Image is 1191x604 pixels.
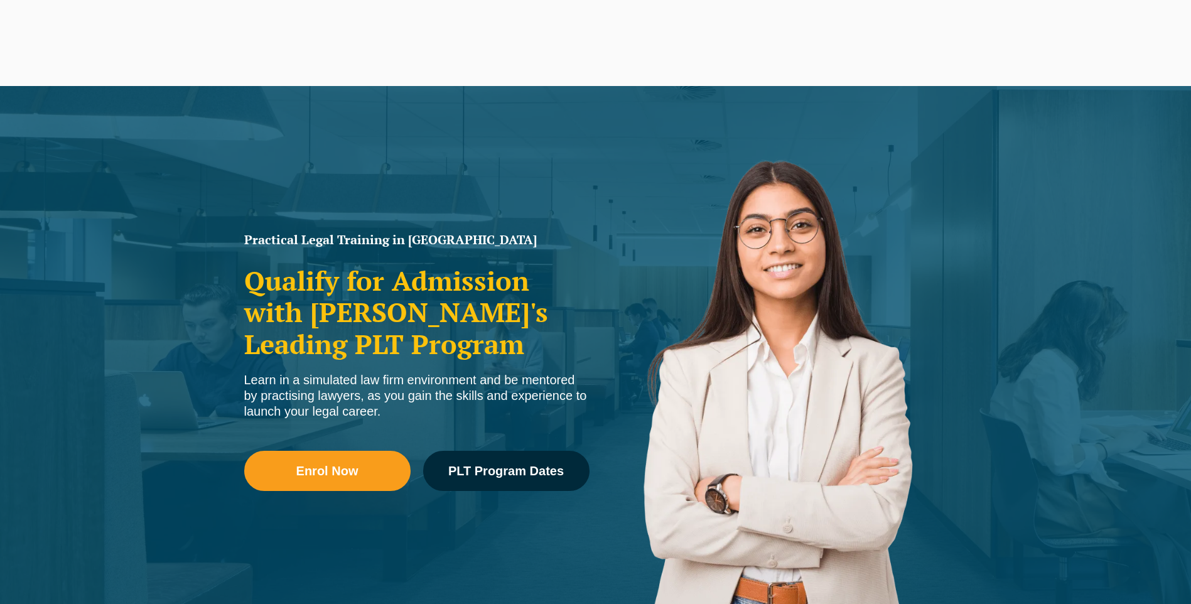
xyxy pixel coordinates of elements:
[296,465,358,477] span: Enrol Now
[423,451,590,491] a: PLT Program Dates
[448,465,564,477] span: PLT Program Dates
[244,265,590,360] h2: Qualify for Admission with [PERSON_NAME]'s Leading PLT Program
[244,451,411,491] a: Enrol Now
[244,234,590,246] h1: Practical Legal Training in [GEOGRAPHIC_DATA]
[244,372,590,419] div: Learn in a simulated law firm environment and be mentored by practising lawyers, as you gain the ...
